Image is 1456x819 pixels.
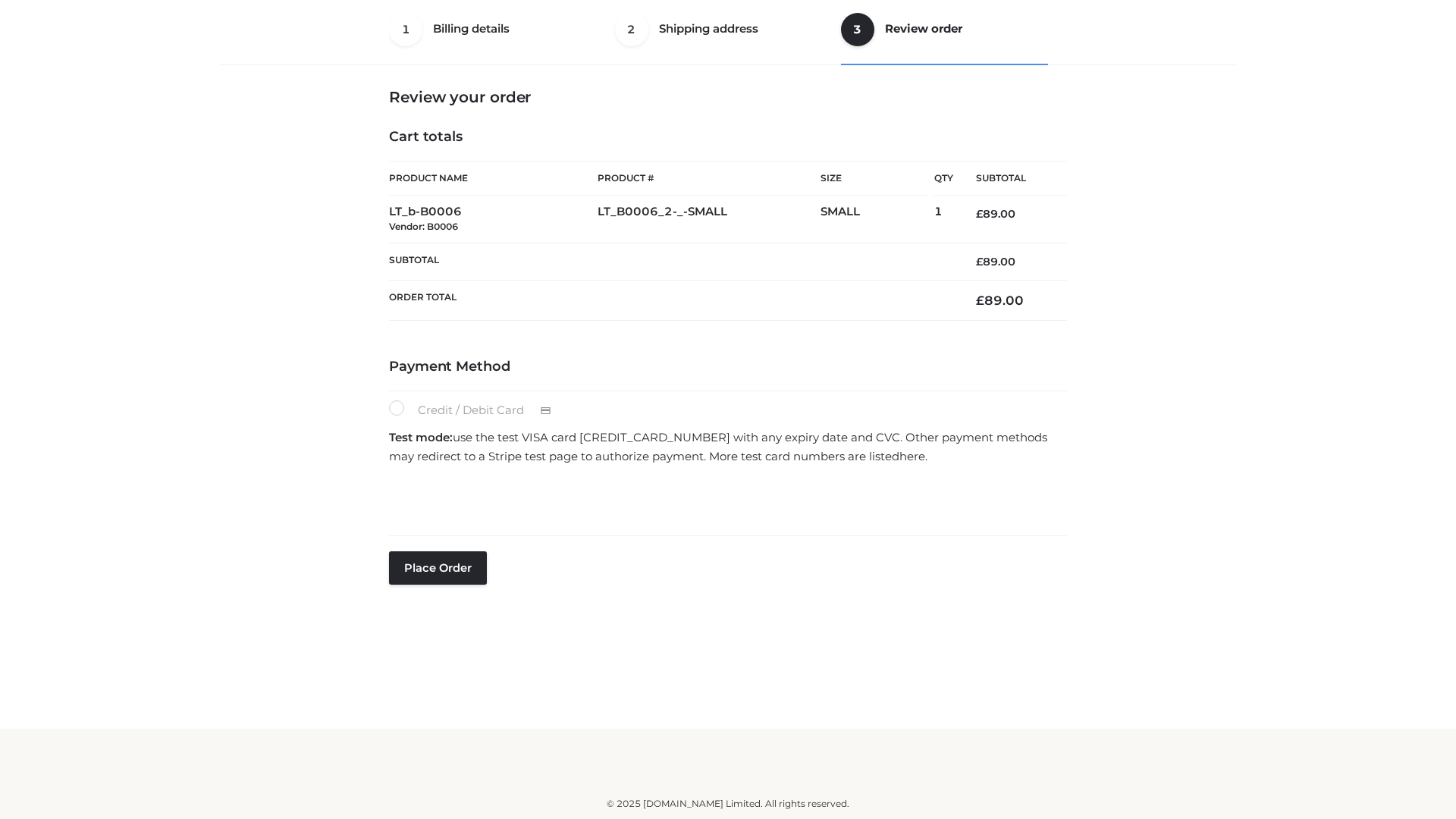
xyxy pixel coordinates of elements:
span: £ [976,207,983,221]
label: Credit / Debit Card [389,400,567,420]
bdi: 89.00 [976,207,1015,221]
div: © 2025 [DOMAIN_NAME] Limited. All rights reserved. [225,796,1231,811]
th: Product Name [389,161,598,196]
td: 1 [934,196,953,243]
th: Size [821,162,927,196]
bdi: 89.00 [976,293,1024,308]
iframe: Secure payment input frame [386,471,1064,526]
th: Subtotal [953,162,1067,196]
button: Place order [389,551,487,585]
img: Credit / Debit Card [532,402,560,420]
td: SMALL [821,196,934,243]
h3: Review your order [389,88,1067,106]
span: £ [976,255,983,268]
td: LT_B0006_2-_-SMALL [598,196,821,243]
strong: Test mode: [389,430,453,444]
th: Product # [598,161,821,196]
th: Qty [934,161,953,196]
th: Order Total [389,281,953,321]
td: LT_b-B0006 [389,196,598,243]
a: here [899,449,925,463]
h4: Cart totals [389,129,1067,146]
span: £ [976,293,984,308]
p: use the test VISA card [CREDIT_CARD_NUMBER] with any expiry date and CVC. Other payment methods m... [389,428,1067,466]
h4: Payment Method [389,359,1067,375]
bdi: 89.00 [976,255,1015,268]
th: Subtotal [389,243,953,280]
small: Vendor: B0006 [389,221,458,232]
